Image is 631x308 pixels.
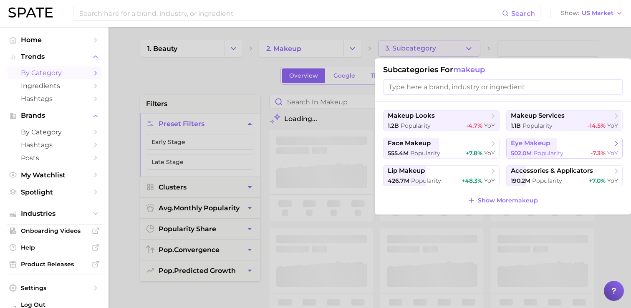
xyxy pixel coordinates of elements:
[7,139,102,151] a: Hashtags
[7,79,102,92] a: Ingredients
[21,188,88,196] span: Spotlight
[7,109,102,122] button: Brands
[466,194,540,206] button: Show Moremakeup
[21,95,88,103] span: Hashtags
[484,177,495,184] span: YoY
[561,11,579,15] span: Show
[383,165,500,186] button: lip makeup426.7m Popularity+48.3% YoY
[522,122,553,129] span: Popularity
[410,149,440,157] span: Popularity
[511,177,530,184] span: 190.2m
[466,122,482,129] span: -4.7%
[21,36,88,44] span: Home
[511,10,535,18] span: Search
[383,79,623,95] input: Type here a brand, industry or ingredient
[21,69,88,77] span: by Category
[7,33,102,46] a: Home
[466,149,482,157] span: +7.8%
[559,8,625,19] button: ShowUS Market
[21,154,88,162] span: Posts
[589,177,606,184] span: +7.0%
[588,122,606,129] span: -14.5%
[533,149,563,157] span: Popularity
[388,149,409,157] span: 555.4m
[7,50,102,63] button: Trends
[383,65,623,74] h1: Subcategories for
[388,167,425,175] span: lip makeup
[7,258,102,270] a: Product Releases
[607,149,618,157] span: YoY
[511,167,593,175] span: accessories & applicators
[411,177,441,184] span: Popularity
[21,244,88,251] span: Help
[7,151,102,164] a: Posts
[511,112,565,120] span: makeup services
[8,8,53,18] img: SPATE
[388,112,435,120] span: makeup looks
[7,207,102,220] button: Industries
[591,149,606,157] span: -7.3%
[21,171,88,179] span: My Watchlist
[453,65,485,74] span: makeup
[607,122,618,129] span: YoY
[7,225,102,237] a: Onboarding Videos
[7,241,102,254] a: Help
[7,282,102,294] a: Settings
[21,260,88,268] span: Product Releases
[532,177,562,184] span: Popularity
[506,138,623,159] button: eye makeup502.0m Popularity-7.3% YoY
[383,138,500,159] button: face makeup555.4m Popularity+7.8% YoY
[7,66,102,79] a: by Category
[21,141,88,149] span: Hashtags
[7,169,102,182] a: My Watchlist
[462,177,482,184] span: +48.3%
[21,128,88,136] span: by Category
[388,177,409,184] span: 426.7m
[484,122,495,129] span: YoY
[388,139,431,147] span: face makeup
[21,227,88,235] span: Onboarding Videos
[401,122,431,129] span: Popularity
[21,53,88,61] span: Trends
[388,122,399,129] span: 1.2b
[582,11,613,15] span: US Market
[21,210,88,217] span: Industries
[21,284,88,292] span: Settings
[484,149,495,157] span: YoY
[21,112,88,119] span: Brands
[478,197,538,204] span: Show More makeup
[506,165,623,186] button: accessories & applicators190.2m Popularity+7.0% YoY
[511,149,532,157] span: 502.0m
[7,186,102,199] a: Spotlight
[7,126,102,139] a: by Category
[506,110,623,131] button: makeup services1.1b Popularity-14.5% YoY
[7,92,102,105] a: Hashtags
[383,110,500,131] button: makeup looks1.2b Popularity-4.7% YoY
[78,6,502,20] input: Search here for a brand, industry, or ingredient
[607,177,618,184] span: YoY
[511,139,550,147] span: eye makeup
[21,82,88,90] span: Ingredients
[511,122,521,129] span: 1.1b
